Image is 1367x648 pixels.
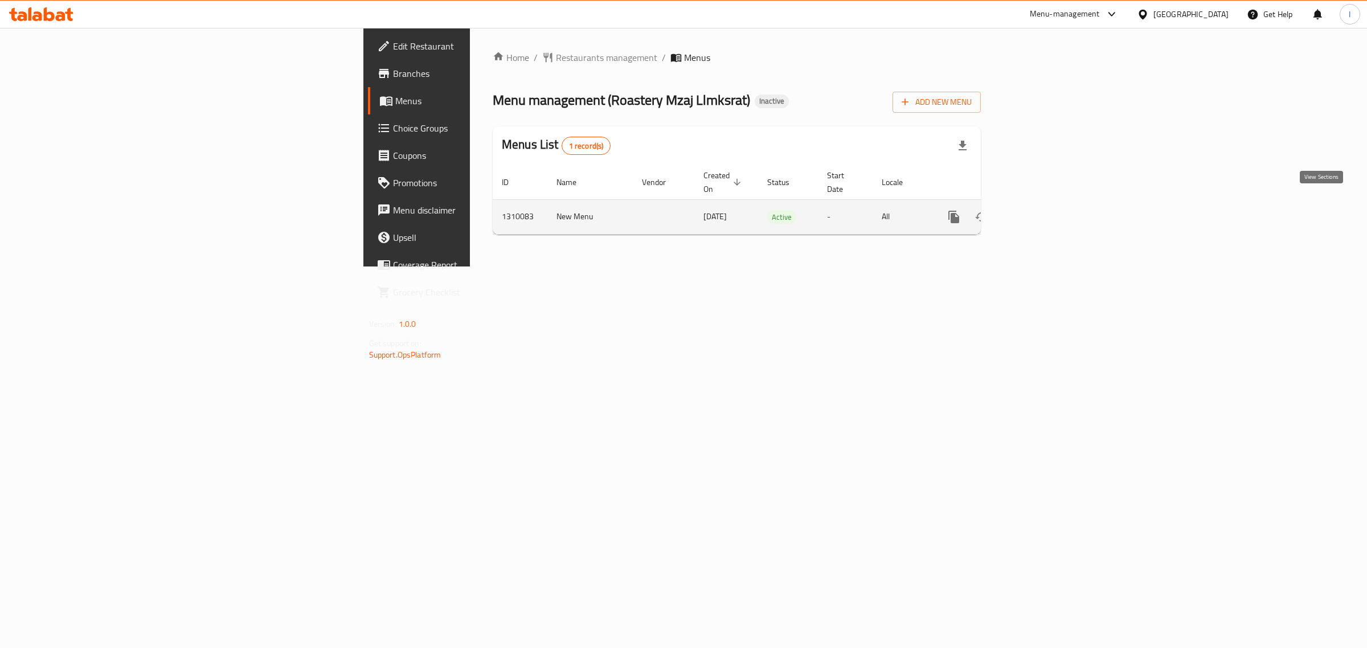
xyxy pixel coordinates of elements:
span: Coverage Report [393,258,583,272]
span: I [1349,8,1350,20]
span: Status [767,175,804,189]
span: Grocery Checklist [393,285,583,299]
div: Active [767,210,796,224]
div: Inactive [755,95,789,108]
span: Menus [395,94,583,108]
a: Menu disclaimer [368,196,592,224]
span: Choice Groups [393,121,583,135]
li: / [662,51,666,64]
span: Upsell [393,231,583,244]
td: - [818,199,873,234]
div: Export file [949,132,976,159]
span: Created On [703,169,744,196]
span: Active [767,211,796,224]
span: Add New Menu [902,95,972,109]
a: Upsell [368,224,592,251]
span: Start Date [827,169,859,196]
div: Menu-management [1030,7,1100,21]
a: Support.OpsPlatform [369,347,441,362]
table: enhanced table [493,165,1059,235]
a: Choice Groups [368,114,592,142]
div: Total records count [562,137,611,155]
div: [GEOGRAPHIC_DATA] [1153,8,1229,20]
span: Name [556,175,591,189]
a: Restaurants management [542,51,657,64]
a: Coupons [368,142,592,169]
span: Menu disclaimer [393,203,583,217]
span: Branches [393,67,583,80]
td: All [873,199,931,234]
button: more [940,203,968,231]
span: Coupons [393,149,583,162]
span: Vendor [642,175,681,189]
button: Change Status [968,203,995,231]
a: Coverage Report [368,251,592,278]
h2: Menus List [502,136,611,155]
a: Menus [368,87,592,114]
nav: breadcrumb [493,51,981,64]
span: ID [502,175,523,189]
span: Edit Restaurant [393,39,583,53]
th: Actions [931,165,1059,200]
button: Add New Menu [893,92,981,113]
span: Menus [684,51,710,64]
a: Branches [368,60,592,87]
span: Menu management ( Roastery Mzaj Llmksrat ) [493,87,750,113]
span: Inactive [755,96,789,106]
a: Grocery Checklist [368,278,592,306]
span: Locale [882,175,918,189]
span: Promotions [393,176,583,190]
span: Get support on: [369,336,421,351]
span: [DATE] [703,209,727,224]
a: Promotions [368,169,592,196]
span: Restaurants management [556,51,657,64]
span: 1.0.0 [399,317,416,331]
span: Version: [369,317,397,331]
span: 1 record(s) [562,141,611,151]
a: Edit Restaurant [368,32,592,60]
